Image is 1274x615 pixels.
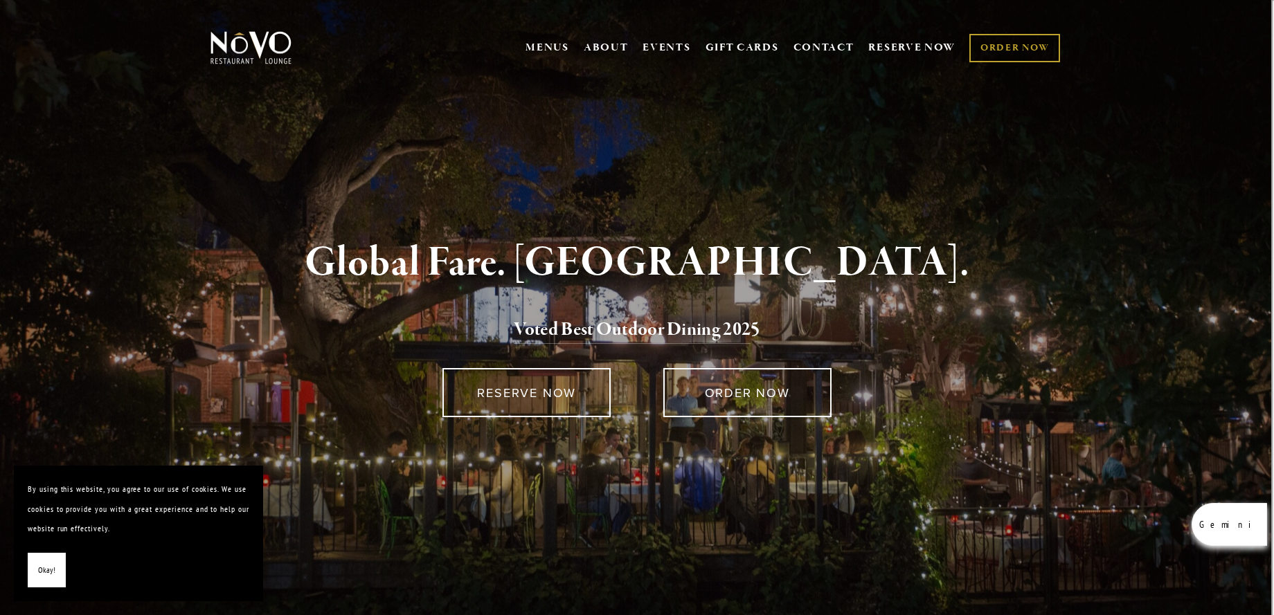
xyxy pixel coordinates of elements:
[1192,503,1267,546] div: Gemini
[868,35,956,61] a: RESERVE NOW
[643,41,690,55] a: EVENTS
[14,466,263,601] section: Cookie banner
[28,479,249,539] p: By using this website, you agree to our use of cookies. We use cookies to provide you with a grea...
[793,35,854,61] a: CONTACT
[584,41,629,55] a: ABOUT
[233,315,1041,345] h2: 5
[526,41,569,55] a: MENUS
[969,34,1060,62] a: ORDER NOW
[305,237,969,289] strong: Global Fare. [GEOGRAPHIC_DATA].
[442,368,611,417] a: RESERVE NOW
[28,553,66,588] button: Okay!
[663,368,832,417] a: ORDER NOW
[38,560,55,580] span: Okay!
[208,30,294,65] img: Novo Restaurant &amp; Lounge
[514,318,751,344] a: Voted Best Outdoor Dining 202
[706,35,779,61] a: GIFT CARDS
